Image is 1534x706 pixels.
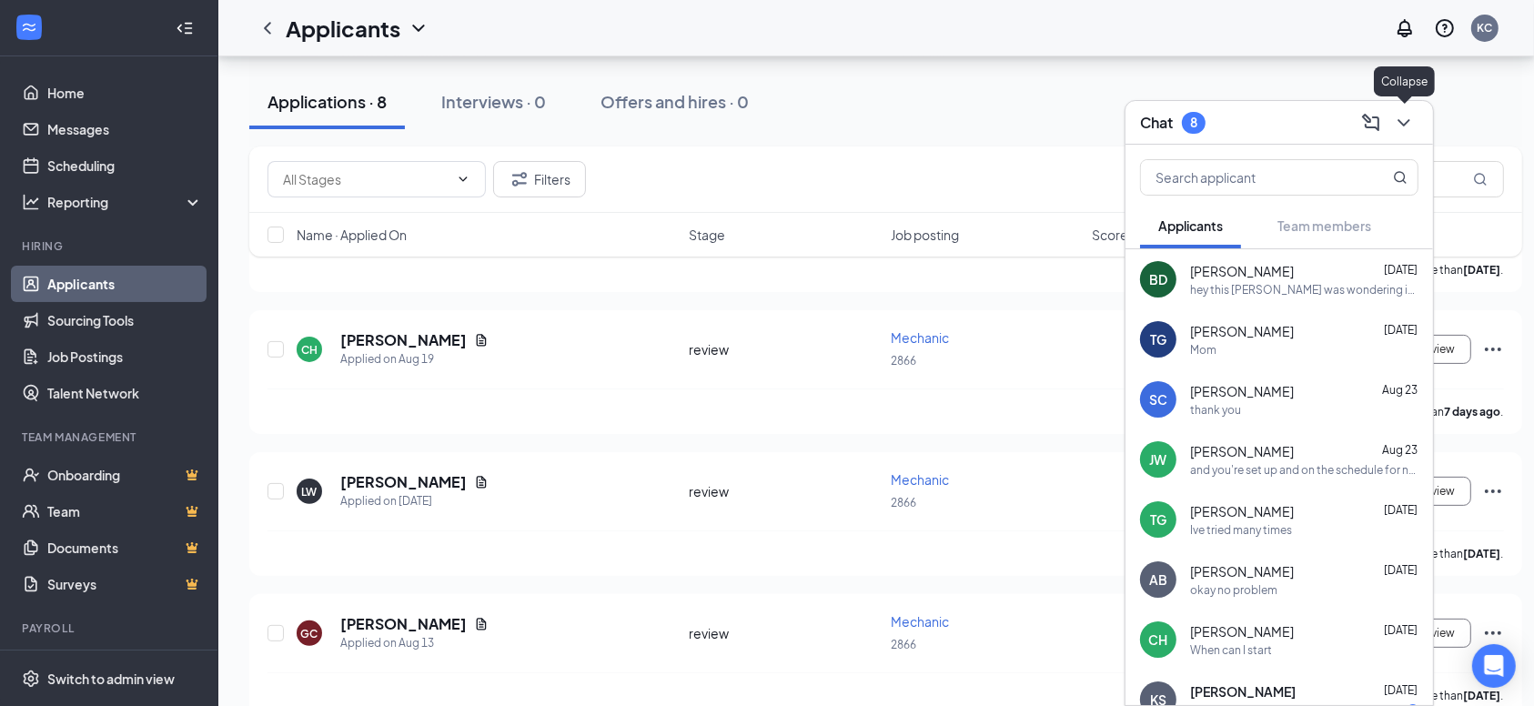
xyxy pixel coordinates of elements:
[474,475,489,489] svg: Document
[47,338,203,375] a: Job Postings
[1384,623,1418,637] span: [DATE]
[1393,112,1415,134] svg: ChevronDown
[47,529,203,566] a: DocumentsCrown
[22,620,199,636] div: Payroll
[1384,323,1418,337] span: [DATE]
[302,484,318,499] div: LW
[1384,563,1418,577] span: [DATE]
[1190,622,1294,640] span: [PERSON_NAME]
[1190,582,1277,598] div: okay no problem
[689,340,880,358] div: review
[1150,510,1166,529] div: TG
[340,350,489,368] div: Applied on Aug 19
[891,329,949,346] span: Mechanic
[1384,263,1418,277] span: [DATE]
[22,670,40,688] svg: Settings
[1434,17,1456,39] svg: QuestionInfo
[1190,262,1294,280] span: [PERSON_NAME]
[47,147,203,184] a: Scheduling
[283,169,449,189] input: All Stages
[1149,630,1168,649] div: CH
[509,168,530,190] svg: Filter
[340,472,467,492] h5: [PERSON_NAME]
[1190,642,1272,658] div: When can I start
[1149,390,1167,408] div: SC
[257,17,278,39] svg: ChevronLeft
[340,330,467,350] h5: [PERSON_NAME]
[1190,282,1418,298] div: hey this [PERSON_NAME] was wondering if y'all had a chance to look over my application
[689,226,725,244] span: Stage
[689,482,880,500] div: review
[1190,502,1294,520] span: [PERSON_NAME]
[1482,480,1504,502] svg: Ellipses
[22,238,199,254] div: Hiring
[1382,443,1418,457] span: Aug 23
[47,566,203,602] a: SurveysCrown
[47,193,204,211] div: Reporting
[1382,383,1418,397] span: Aug 23
[1394,17,1416,39] svg: Notifications
[1478,20,1493,35] div: KC
[1190,442,1294,460] span: [PERSON_NAME]
[1190,682,1296,701] span: [PERSON_NAME]
[22,193,40,211] svg: Analysis
[1464,547,1501,560] b: [DATE]
[474,333,489,348] svg: Document
[1190,522,1292,538] div: Ive tried many times
[493,161,586,197] button: Filter Filters
[891,496,916,509] span: 2866
[1277,217,1371,234] span: Team members
[47,670,175,688] div: Switch to admin view
[456,172,470,187] svg: ChevronDown
[1140,113,1173,133] h3: Chat
[1150,330,1166,348] div: TG
[1384,503,1418,517] span: [DATE]
[891,471,949,488] span: Mechanic
[47,375,203,411] a: Talent Network
[47,111,203,147] a: Messages
[22,429,199,445] div: Team Management
[1482,622,1504,644] svg: Ellipses
[1190,462,1418,478] div: and you're set up and on the schedule for next week. I'll text you a copy of the schedule
[1472,644,1516,688] div: Open Intercom Messenger
[1190,322,1294,340] span: [PERSON_NAME]
[1149,270,1167,288] div: BD
[47,302,203,338] a: Sourcing Tools
[891,613,949,630] span: Mechanic
[297,226,407,244] span: Name · Applied On
[47,493,203,529] a: TeamCrown
[1150,450,1167,469] div: JW
[1093,226,1129,244] span: Score
[1482,338,1504,360] svg: Ellipses
[340,634,489,652] div: Applied on Aug 13
[267,90,387,113] div: Applications · 8
[1393,170,1408,185] svg: MagnifyingGlass
[286,13,400,44] h1: Applicants
[1445,405,1501,419] b: 7 days ago
[47,266,203,302] a: Applicants
[1357,108,1386,137] button: ComposeMessage
[1190,402,1241,418] div: thank you
[891,226,959,244] span: Job posting
[1374,66,1435,96] div: Collapse
[441,90,546,113] div: Interviews · 0
[408,17,429,39] svg: ChevronDown
[1190,115,1197,130] div: 8
[1464,689,1501,702] b: [DATE]
[891,638,916,651] span: 2866
[1473,172,1488,187] svg: MagnifyingGlass
[1149,570,1167,589] div: AB
[301,342,318,358] div: CH
[340,614,467,634] h5: [PERSON_NAME]
[340,492,489,510] div: Applied on [DATE]
[47,457,203,493] a: OnboardingCrown
[600,90,749,113] div: Offers and hires · 0
[301,626,318,641] div: GC
[1360,112,1382,134] svg: ComposeMessage
[47,648,203,684] a: PayrollCrown
[47,75,203,111] a: Home
[891,354,916,368] span: 2866
[20,18,38,36] svg: WorkstreamLogo
[1190,562,1294,580] span: [PERSON_NAME]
